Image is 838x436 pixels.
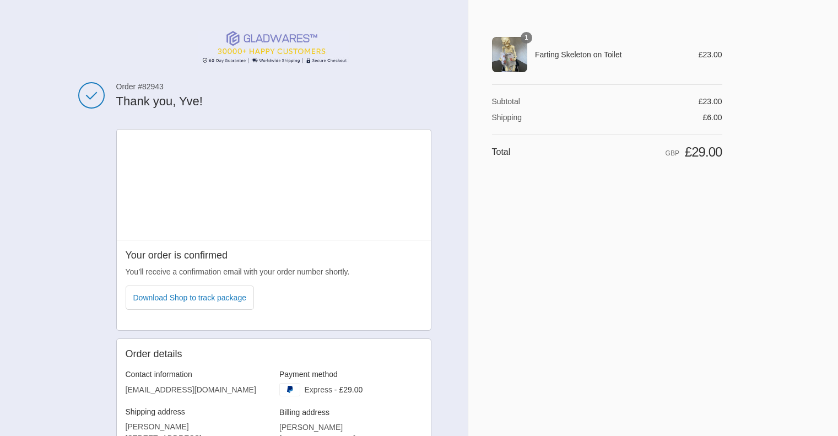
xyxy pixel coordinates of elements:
span: Order #82943 [116,82,431,91]
iframe: Google map displaying pin point of shipping address: Westcliff-On-Sea [117,130,431,240]
bdo: [EMAIL_ADDRESS][DOMAIN_NAME] [126,385,256,394]
h3: Shipping address [126,407,268,417]
img: GLADWARES ™ [198,31,349,64]
span: £23.00 [699,50,722,59]
span: 1 [521,32,532,44]
h2: Order details [126,348,274,360]
h3: Contact information [126,369,268,379]
h2: Thank you, Yve! [116,94,431,110]
span: £29.00 [685,144,722,159]
h2: Your order is confirmed [126,249,422,262]
span: Shipping [492,113,522,122]
img: Farting Skeleton on Toilet [492,37,527,72]
span: Farting Skeleton on Toilet [535,50,683,60]
h3: Payment method [279,369,422,379]
button: Download Shop to track package [126,286,254,310]
p: You’ll receive a confirmation email with your order number shortly. [126,266,422,278]
span: - £29.00 [334,385,363,394]
span: Total [492,147,511,157]
span: £23.00 [699,97,722,106]
span: £6.00 [702,113,722,122]
span: Express [304,385,332,394]
h3: Billing address [279,407,422,417]
th: Subtotal [492,96,563,106]
span: GBP [666,149,679,157]
span: Download Shop to track package [133,293,246,302]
